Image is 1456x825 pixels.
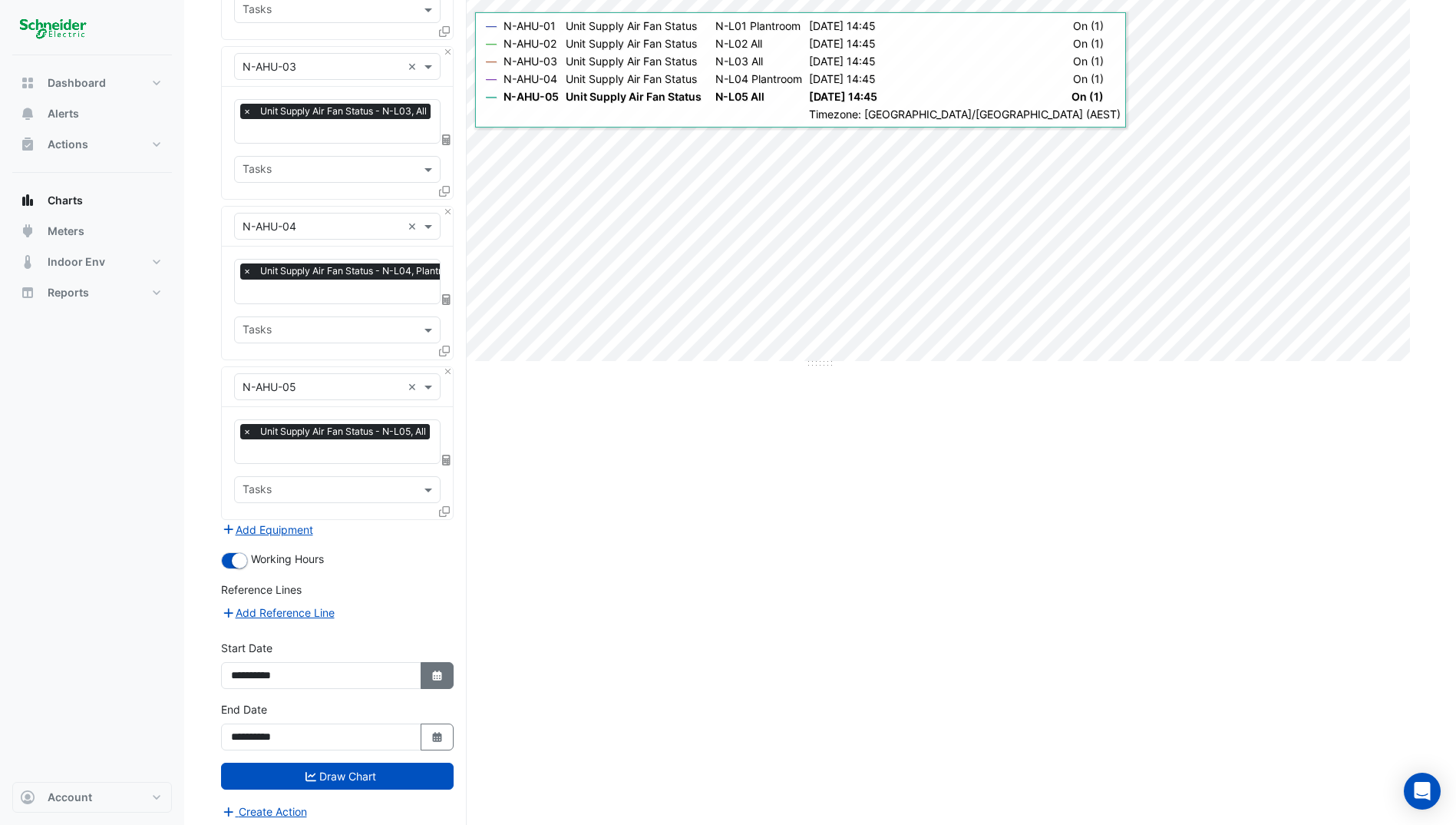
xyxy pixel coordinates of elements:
[240,1,272,21] div: Tasks
[440,293,454,306] span: Choose Function
[12,247,172,277] button: Indoor Env
[48,106,79,121] span: Alerts
[20,254,35,270] app-icon: Indoor Env
[443,207,453,217] button: Close
[408,58,421,75] span: Clear
[18,12,87,43] img: Company Logo
[12,129,172,160] button: Actions
[240,263,254,279] span: ×
[20,193,35,208] app-icon: Charts
[48,790,92,805] span: Account
[221,803,308,820] button: Create Action
[48,254,105,270] span: Indoor Env
[439,345,450,358] span: Clone Favourites and Tasks from this Equipment to other Equipment
[431,669,444,682] fa-icon: Select Date
[240,161,272,181] div: Tasks
[20,75,35,91] app-icon: Dashboard
[240,481,272,501] div: Tasks
[20,137,35,152] app-icon: Actions
[48,224,84,239] span: Meters
[408,379,421,395] span: Clear
[12,68,172,98] button: Dashboard
[221,581,302,598] label: Reference Lines
[256,424,430,439] span: Unit Supply Air Fan Status - N-L05, All
[240,104,254,119] span: ×
[221,604,335,621] button: Add Reference Line
[12,782,172,813] button: Account
[221,763,454,790] button: Draw Chart
[431,731,444,744] fa-icon: Select Date
[20,285,35,300] app-icon: Reports
[440,133,454,146] span: Choose Function
[221,701,267,717] label: End Date
[12,185,172,216] button: Charts
[221,640,272,656] label: Start Date
[439,184,450,197] span: Clone Favourites and Tasks from this Equipment to other Equipment
[443,47,453,57] button: Close
[48,75,106,91] span: Dashboard
[443,367,453,377] button: Close
[439,505,450,518] span: Clone Favourites and Tasks from this Equipment to other Equipment
[256,104,431,119] span: Unit Supply Air Fan Status - N-L03, All
[240,424,254,439] span: ×
[439,25,450,38] span: Clone Favourites and Tasks from this Equipment to other Equipment
[1404,773,1441,810] div: Open Intercom Messenger
[12,98,172,129] button: Alerts
[251,552,324,565] span: Working Hours
[20,106,35,121] app-icon: Alerts
[256,263,465,279] span: Unit Supply Air Fan Status - N-L04, Plantroom
[240,321,272,341] div: Tasks
[48,285,89,300] span: Reports
[48,193,83,208] span: Charts
[48,137,88,152] span: Actions
[12,277,172,308] button: Reports
[440,453,454,466] span: Choose Function
[221,521,314,538] button: Add Equipment
[408,218,421,234] span: Clear
[20,224,35,239] app-icon: Meters
[12,216,172,247] button: Meters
